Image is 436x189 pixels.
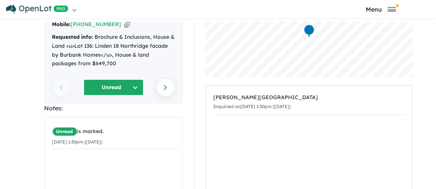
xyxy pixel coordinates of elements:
small: Enquiried on [DATE] 1:30pm ([DATE]) [214,104,291,109]
strong: Mobile: [52,21,71,28]
img: Openlot PRO Logo White [6,4,68,14]
div: Map marker [303,24,315,38]
div: Notes: [44,103,183,113]
a: [PHONE_NUMBER] [71,21,121,28]
div: [PERSON_NAME][GEOGRAPHIC_DATA] [214,93,405,102]
div: is marked. [52,127,180,136]
button: Copy [124,21,130,28]
strong: Requested info: [52,34,93,40]
small: [DATE] 1:30pm ([DATE]) [52,139,103,145]
a: [PERSON_NAME][GEOGRAPHIC_DATA]Enquiried on[DATE] 1:30pm ([DATE]) [214,89,405,115]
span: Unread [52,127,77,136]
button: Toggle navigation [328,6,434,13]
div: Brochure & Inclusions, House & Land <u>Lot 136: Linden 18 Northridge facade by Burbank Homes</u>,... [52,33,175,68]
button: Unread [84,79,143,95]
